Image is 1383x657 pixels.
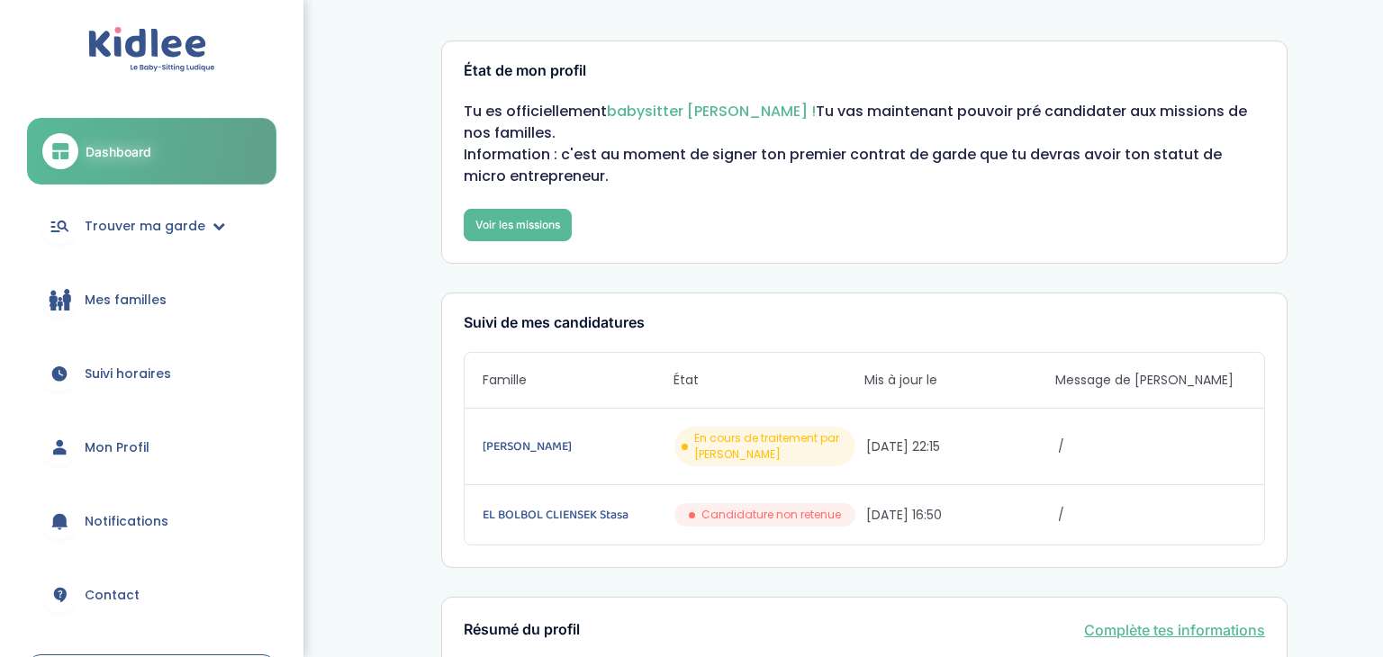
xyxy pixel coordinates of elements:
a: Trouver ma garde [27,193,276,258]
span: / [1058,437,1246,456]
span: [DATE] 16:50 [866,506,1054,525]
h3: Suivi de mes candidatures [464,315,1265,331]
span: Notifications [85,512,168,531]
a: [PERSON_NAME] [483,436,671,456]
a: Suivi horaires [27,341,276,406]
a: EL BOLBOL CLIENSEK Stasa [483,505,671,525]
span: État [673,371,864,390]
span: Mis à jour le [864,371,1055,390]
span: babysitter [PERSON_NAME] ! [607,101,816,121]
span: Message de [PERSON_NAME] [1055,371,1246,390]
span: Trouver ma garde [85,217,205,236]
a: Contact [27,562,276,627]
a: Mon Profil [27,415,276,480]
a: Mes familles [27,267,276,332]
a: Notifications [27,489,276,553]
span: Dashboard [86,142,151,161]
span: Mon Profil [85,438,149,457]
span: Mes familles [85,291,167,310]
p: Information : c'est au moment de signer ton premier contrat de garde que tu devras avoir ton stat... [464,144,1265,187]
span: Contact [85,586,140,605]
span: Suivi horaires [85,364,171,383]
a: Complète tes informations [1084,619,1265,641]
span: Candidature non retenue [701,507,841,523]
a: Voir les missions [464,209,572,241]
h3: État de mon profil [464,63,1265,79]
span: En cours de traitement par [PERSON_NAME] [694,430,848,463]
a: Dashboard [27,118,276,184]
img: logo.svg [88,27,215,73]
span: [DATE] 22:15 [866,437,1054,456]
h3: Résumé du profil [464,622,580,638]
p: Tu es officiellement Tu vas maintenant pouvoir pré candidater aux missions de nos familles. [464,101,1265,144]
span: / [1058,506,1246,525]
span: Famille [483,371,673,390]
